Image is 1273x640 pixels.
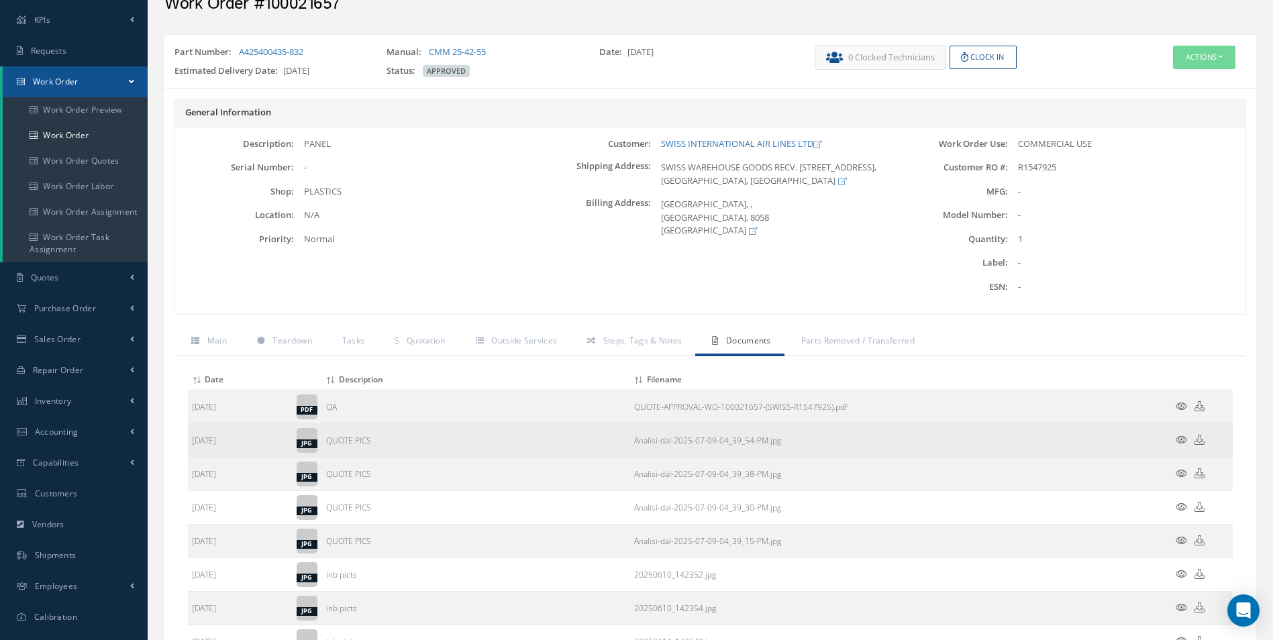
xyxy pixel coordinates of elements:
[175,162,294,172] label: Serial Number:
[35,488,78,499] span: Customers
[325,328,378,356] a: Tasks
[34,611,77,623] span: Calibration
[784,328,928,356] a: Parts Removed / Transferred
[35,580,78,592] span: Employees
[888,258,1007,268] label: Label:
[888,234,1007,244] label: Quantity:
[207,335,227,346] span: Main
[185,107,1235,118] h5: General Information
[342,335,365,346] span: Tasks
[634,502,781,513] a: Download
[634,435,781,446] a: Download
[1194,468,1205,480] a: Download
[322,491,630,525] td: QUOTE PICS
[188,424,293,458] td: [DATE]
[815,46,946,70] button: 0 Clocked Technicians
[1194,569,1205,580] a: Download
[322,558,630,592] td: inb picts
[634,535,781,547] a: Download
[634,468,781,480] a: Download
[322,424,630,458] td: QUOTE PICS
[35,549,77,561] span: Shipments
[634,401,848,413] a: Download
[1173,46,1235,69] button: Actions
[164,64,376,83] div: [DATE]
[3,148,148,174] a: Work Order Quotes
[589,46,801,64] div: [DATE]
[33,457,79,468] span: Capabilities
[661,138,821,150] a: SWISS INTERNATIONAL AIR LINES LTD
[33,76,79,87] span: Work Order
[1194,435,1205,446] a: Download
[322,525,630,558] td: QUOTE PICS
[950,46,1017,69] button: Clock In
[294,233,531,246] div: Normal
[491,335,557,346] span: Outside Services
[888,210,1007,220] label: Model Number:
[188,370,293,390] th: Date
[297,607,317,616] div: jpg
[1176,468,1187,480] a: Preview
[304,161,307,173] span: -
[35,395,72,407] span: Inventory
[429,46,486,58] a: CMM 25-42-55
[188,458,293,491] td: [DATE]
[407,335,446,346] span: Quotation
[239,46,303,58] a: A425400435-832
[3,123,148,148] a: Work Order
[630,370,1153,390] th: Filename
[423,65,470,77] span: APPROVED
[3,66,148,97] a: Work Order
[175,210,294,220] label: Location:
[634,602,716,614] a: Download
[532,198,651,237] label: Billing Address:
[634,569,716,580] a: Download
[1176,602,1187,614] a: Preview
[175,139,294,149] label: Description:
[188,525,293,558] td: [DATE]
[188,390,293,424] td: [DATE]
[272,335,311,346] span: Teardown
[888,186,1007,197] label: MFG:
[322,458,630,491] td: QUOTE PICS
[294,185,531,199] div: PLASTICS
[1008,256,1245,270] div: -
[322,370,630,390] th: Description
[322,592,630,625] td: inb picts
[1176,435,1187,446] a: Preview
[35,426,79,437] span: Accounting
[726,335,771,346] span: Documents
[294,138,531,151] div: PANEL
[3,174,148,199] a: Work Order Labor
[1227,594,1260,627] div: Open Intercom Messenger
[1008,280,1245,294] div: -
[1194,535,1205,547] a: Download
[1018,161,1056,173] span: R1547925
[188,558,293,592] td: [DATE]
[1176,535,1187,547] a: Preview
[570,328,695,356] a: Steps, Tags & Notes
[459,328,570,356] a: Outside Services
[174,328,240,356] a: Main
[240,328,325,356] a: Teardown
[175,234,294,244] label: Priority:
[1194,401,1205,413] a: Download
[651,161,888,187] div: SWISS WAREHOUSE GOODS RECV. [STREET_ADDRESS], [GEOGRAPHIC_DATA], [GEOGRAPHIC_DATA]
[297,506,317,515] div: jpg
[32,519,64,530] span: Vendors
[888,162,1007,172] label: Customer RO #:
[188,491,293,525] td: [DATE]
[1176,569,1187,580] a: Preview
[297,439,317,448] div: jpg
[1176,401,1187,413] a: Preview
[297,473,317,482] div: jpg
[888,139,1007,149] label: Work Order Use:
[1176,502,1187,513] a: Preview
[603,335,682,346] span: Steps, Tags & Notes
[294,209,531,222] div: N/A
[322,390,630,424] td: QA
[175,186,294,197] label: Shop:
[532,161,651,187] label: Shipping Address:
[1008,138,1245,151] div: COMMERCIAL USE
[3,199,148,225] a: Work Order Assignment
